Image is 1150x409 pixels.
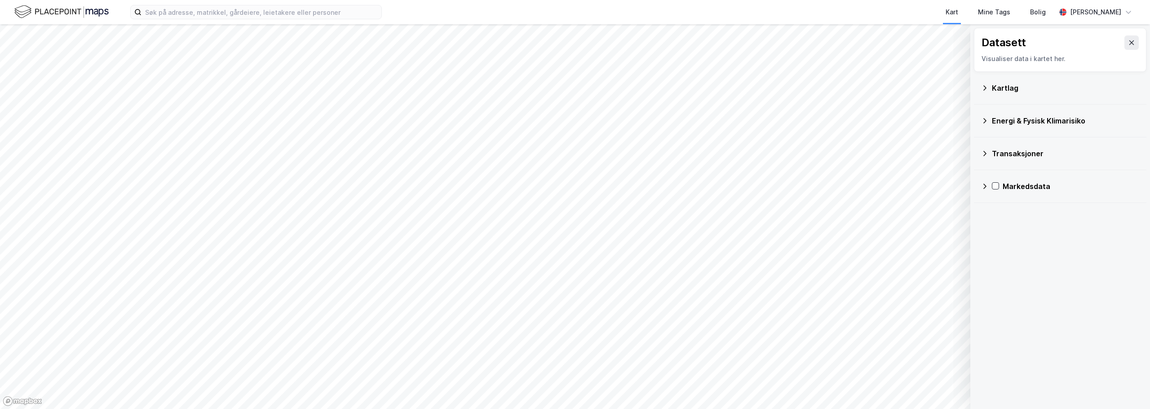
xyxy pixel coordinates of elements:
input: Søk på adresse, matrikkel, gårdeiere, leietakere eller personer [142,5,381,19]
div: Mine Tags [978,7,1010,18]
div: Kart [946,7,958,18]
img: logo.f888ab2527a4732fd821a326f86c7f29.svg [14,4,109,20]
div: Kartlag [992,83,1139,93]
a: Mapbox homepage [3,396,42,406]
div: Markedsdata [1003,181,1139,192]
div: Kontrollprogram for chat [1105,366,1150,409]
div: [PERSON_NAME] [1070,7,1121,18]
iframe: Chat Widget [1105,366,1150,409]
div: Datasett [982,35,1026,50]
div: Bolig [1030,7,1046,18]
div: Transaksjoner [992,148,1139,159]
div: Visualiser data i kartet her. [982,53,1139,64]
div: Energi & Fysisk Klimarisiko [992,115,1139,126]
